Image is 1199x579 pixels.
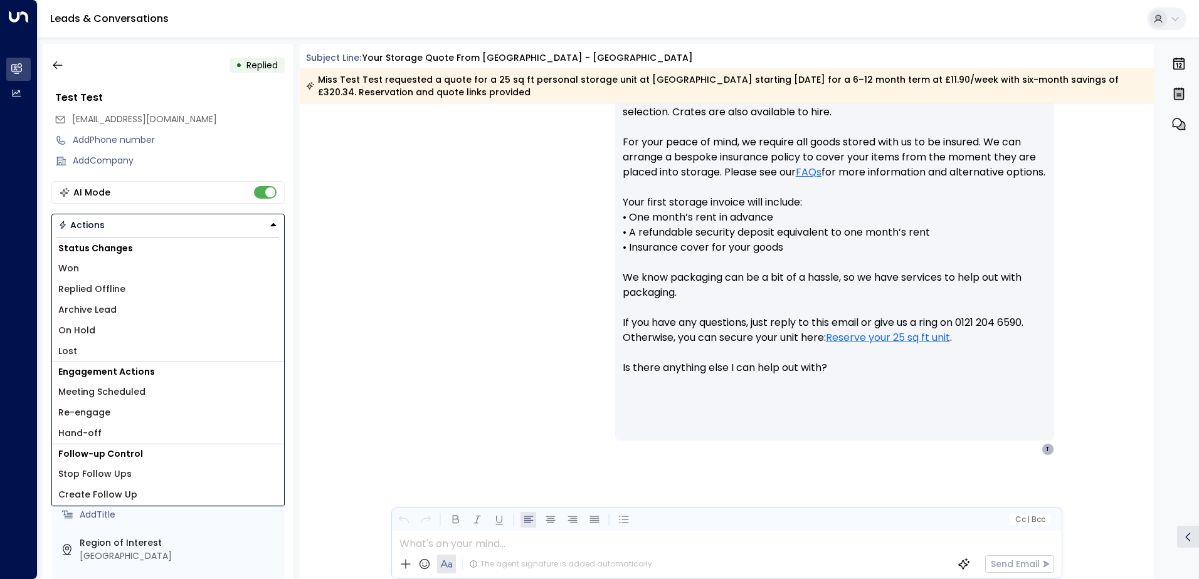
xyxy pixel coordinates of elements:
[1042,443,1054,456] div: T
[51,214,285,236] button: Actions
[362,51,693,65] div: Your storage quote from [GEOGRAPHIC_DATA] - [GEOGRAPHIC_DATA]
[80,550,280,563] div: [GEOGRAPHIC_DATA]
[58,467,132,481] span: Stop Follow Ups
[1010,514,1050,526] button: Cc|Bcc
[73,186,110,199] div: AI Mode
[51,214,285,236] div: Button group with a nested menu
[52,239,284,258] h1: Status Changes
[246,59,278,71] span: Replied
[236,54,242,76] div: •
[72,113,217,125] span: [EMAIL_ADDRESS][DOMAIN_NAME]
[1015,515,1045,524] span: Cc Bcc
[50,11,169,26] a: Leads & Conversations
[58,324,95,337] span: On Hold
[396,512,411,528] button: Undo
[80,536,280,550] label: Region of Interest
[826,330,950,345] a: Reserve your 25 sq ft unit
[418,512,433,528] button: Redo
[58,385,145,399] span: Meeting Scheduled
[469,558,652,570] div: The agent signature is added automatically
[73,154,285,167] div: AddCompany
[58,427,102,440] span: Hand-off
[796,165,821,180] a: FAQs
[306,73,1147,98] div: Miss Test Test requested a quote for a 25 sq ft personal storage unit at [GEOGRAPHIC_DATA] starti...
[73,133,285,147] div: AddPhone number
[80,508,280,521] div: AddTitle
[58,303,117,316] span: Archive Lead
[306,51,361,64] span: Subject Line:
[58,406,110,419] span: Re-engage
[58,345,77,358] span: Lost
[72,113,217,126] span: test@outlook.com
[52,362,284,382] h1: Engagement Actions
[58,262,79,275] span: Won
[58,219,105,231] div: Actions
[58,488,137,501] span: Create Follow Up
[1027,515,1030,524] span: |
[55,90,285,105] div: Test Test
[52,444,284,464] h1: Follow-up Control
[58,283,125,296] span: Replied Offline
